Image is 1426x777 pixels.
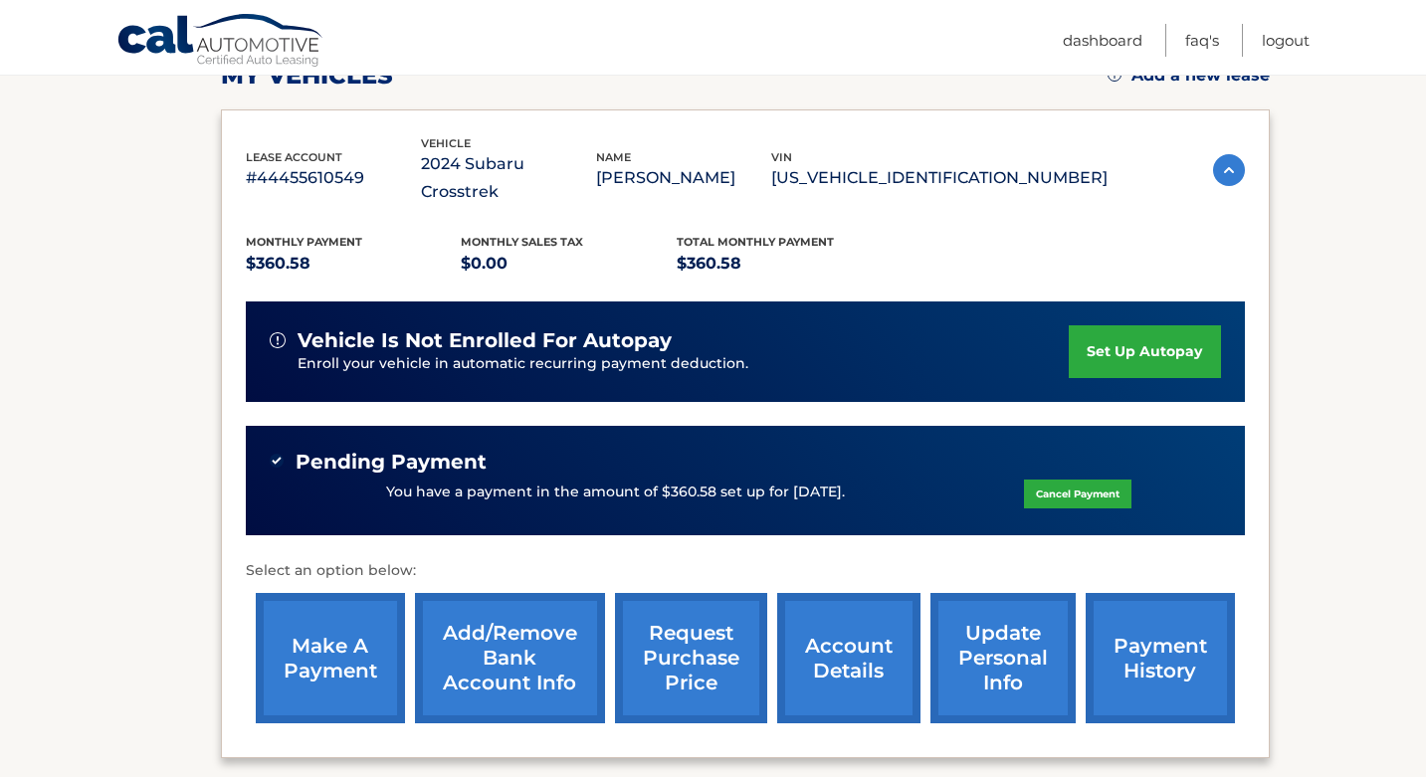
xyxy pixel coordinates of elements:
[1069,325,1220,378] a: set up autopay
[615,593,767,723] a: request purchase price
[461,250,677,278] p: $0.00
[246,559,1245,583] p: Select an option below:
[596,164,771,192] p: [PERSON_NAME]
[256,593,405,723] a: make a payment
[296,450,487,475] span: Pending Payment
[596,150,631,164] span: name
[1213,154,1245,186] img: accordion-active.svg
[461,235,583,249] span: Monthly sales Tax
[270,454,284,468] img: check-green.svg
[771,164,1108,192] p: [US_VEHICLE_IDENTIFICATION_NUMBER]
[1024,480,1131,508] a: Cancel Payment
[777,593,920,723] a: account details
[1063,24,1142,57] a: Dashboard
[1086,593,1235,723] a: payment history
[677,235,834,249] span: Total Monthly Payment
[298,328,672,353] span: vehicle is not enrolled for autopay
[1185,24,1219,57] a: FAQ's
[421,150,596,206] p: 2024 Subaru Crosstrek
[386,482,845,503] p: You have a payment in the amount of $360.58 set up for [DATE].
[116,13,325,71] a: Cal Automotive
[415,593,605,723] a: Add/Remove bank account info
[677,250,893,278] p: $360.58
[298,353,1070,375] p: Enroll your vehicle in automatic recurring payment deduction.
[246,250,462,278] p: $360.58
[1262,24,1310,57] a: Logout
[246,164,421,192] p: #44455610549
[246,235,362,249] span: Monthly Payment
[270,332,286,348] img: alert-white.svg
[930,593,1076,723] a: update personal info
[246,150,342,164] span: lease account
[771,150,792,164] span: vin
[421,136,471,150] span: vehicle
